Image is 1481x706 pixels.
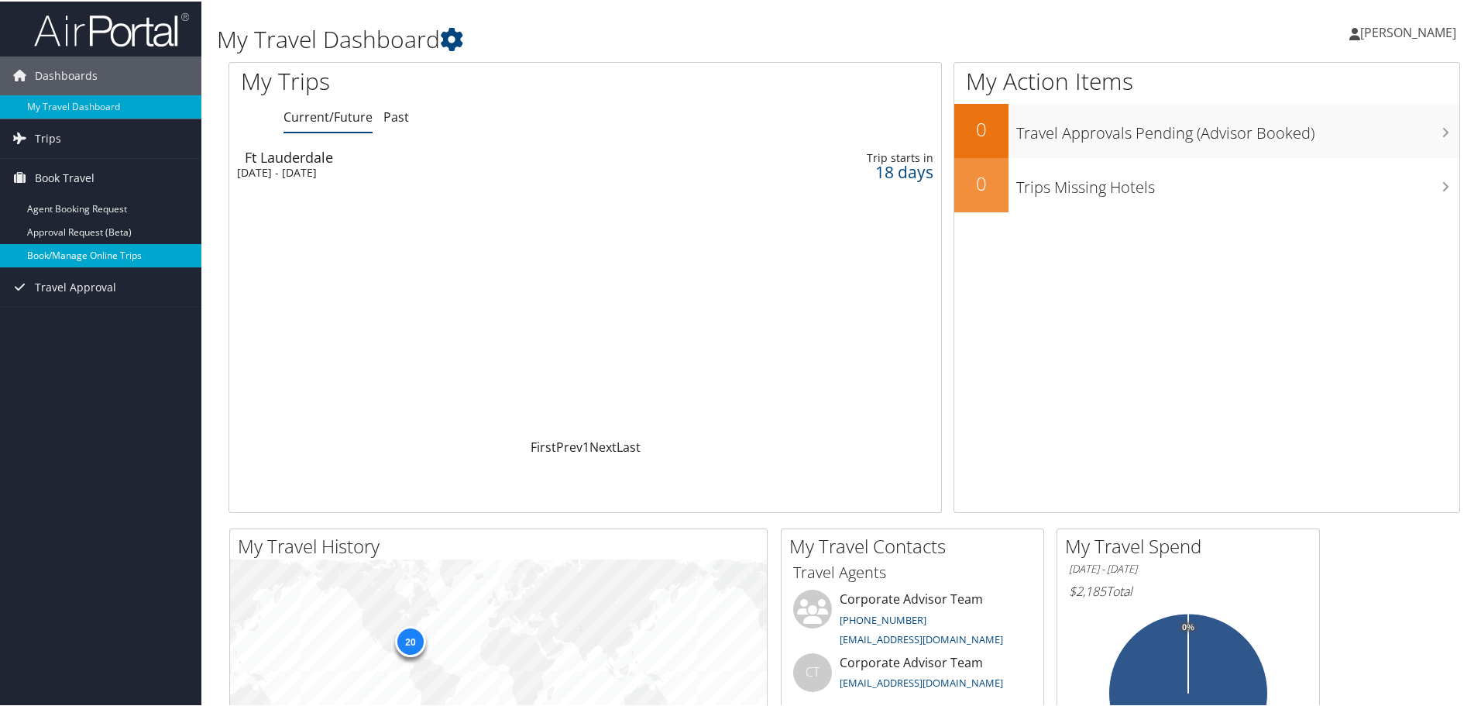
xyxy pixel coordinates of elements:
span: Book Travel [35,157,94,196]
div: 20 [395,624,426,655]
div: CT [793,652,832,691]
div: Trip starts in [768,150,934,164]
h6: Total [1069,581,1307,598]
a: [PHONE_NUMBER] [840,611,926,625]
h3: Travel Agents [793,560,1032,582]
a: Prev [556,437,582,454]
a: [PERSON_NAME] [1349,8,1472,54]
a: [EMAIL_ADDRESS][DOMAIN_NAME] [840,674,1003,688]
h3: Travel Approvals Pending (Advisor Booked) [1016,113,1459,143]
h2: 0 [954,169,1009,195]
div: Ft Lauderdale [245,149,675,163]
a: Past [383,107,409,124]
h2: My Travel History [238,532,767,558]
span: Travel Approval [35,267,116,305]
span: [PERSON_NAME] [1360,22,1456,40]
h3: Trips Missing Hotels [1016,167,1459,197]
div: 18 days [768,164,934,177]
h1: My Trips [241,64,633,96]
tspan: 0% [1182,622,1194,631]
li: Corporate Advisor Team [785,652,1039,702]
h1: My Travel Dashboard [217,22,1053,54]
h1: My Action Items [954,64,1459,96]
span: Trips [35,118,61,157]
h2: 0 [954,115,1009,141]
a: 0Trips Missing Hotels [954,157,1459,211]
div: [DATE] - [DATE] [237,164,668,178]
h2: My Travel Spend [1065,532,1319,558]
a: Current/Future [283,107,373,124]
img: airportal-logo.png [34,10,189,46]
span: $2,185 [1069,581,1106,598]
a: [EMAIL_ADDRESS][DOMAIN_NAME] [840,631,1003,645]
span: Dashboards [35,55,98,94]
h2: My Travel Contacts [789,532,1043,558]
li: Corporate Advisor Team [785,588,1039,652]
a: Last [617,437,641,454]
a: Next [589,437,617,454]
a: First [531,437,556,454]
h6: [DATE] - [DATE] [1069,560,1307,575]
a: 1 [582,437,589,454]
a: 0Travel Approvals Pending (Advisor Booked) [954,102,1459,157]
